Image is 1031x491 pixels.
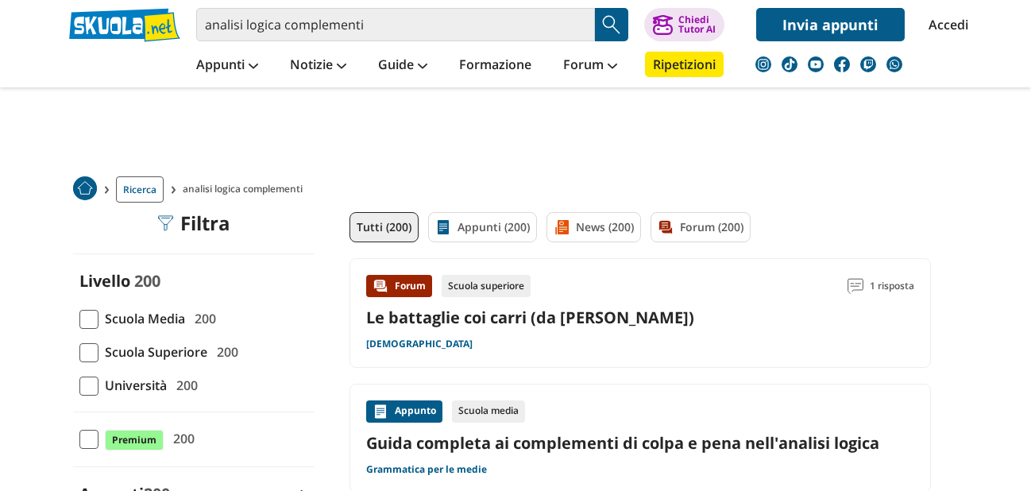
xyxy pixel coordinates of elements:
[192,52,262,80] a: Appunti
[286,52,350,80] a: Notizie
[645,52,724,77] a: Ripetizioni
[929,8,962,41] a: Accedi
[600,13,624,37] img: Cerca appunti, riassunti o versioni
[116,176,164,203] a: Ricerca
[834,56,850,72] img: facebook
[651,212,751,242] a: Forum (200)
[196,8,595,41] input: Cerca appunti, riassunti o versioni
[644,8,724,41] button: ChiediTutor AI
[554,219,570,235] img: News filtro contenuto
[366,432,914,454] a: Guida completa ai complementi di colpa e pena nell'analisi logica
[170,375,198,396] span: 200
[158,212,230,234] div: Filtra
[428,212,537,242] a: Appunti (200)
[848,278,863,294] img: Commenti lettura
[134,270,160,292] span: 200
[455,52,535,80] a: Formazione
[158,215,174,231] img: Filtra filtri mobile
[442,275,531,297] div: Scuola superiore
[167,428,195,449] span: 200
[210,342,238,362] span: 200
[373,404,388,419] img: Appunti contenuto
[658,219,674,235] img: Forum filtro contenuto
[756,8,905,41] a: Invia appunti
[452,400,525,423] div: Scuola media
[73,176,97,200] img: Home
[373,278,388,294] img: Forum contenuto
[546,212,641,242] a: News (200)
[349,212,419,242] a: Tutti (200)
[79,270,130,292] label: Livello
[374,52,431,80] a: Guide
[98,342,207,362] span: Scuola Superiore
[366,338,473,350] a: [DEMOGRAPHIC_DATA]
[755,56,771,72] img: instagram
[98,308,185,329] span: Scuola Media
[366,275,432,297] div: Forum
[870,275,914,297] span: 1 risposta
[808,56,824,72] img: youtube
[559,52,621,80] a: Forum
[366,400,442,423] div: Appunto
[595,8,628,41] button: Search Button
[188,308,216,329] span: 200
[435,219,451,235] img: Appunti filtro contenuto
[782,56,797,72] img: tiktok
[73,176,97,203] a: Home
[105,430,164,450] span: Premium
[860,56,876,72] img: twitch
[98,375,167,396] span: Università
[366,307,694,328] a: Le battaglie coi carri (da [PERSON_NAME])
[886,56,902,72] img: WhatsApp
[183,176,309,203] span: analisi logica complementi
[678,15,716,34] div: Chiedi Tutor AI
[366,463,487,476] a: Grammatica per le medie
